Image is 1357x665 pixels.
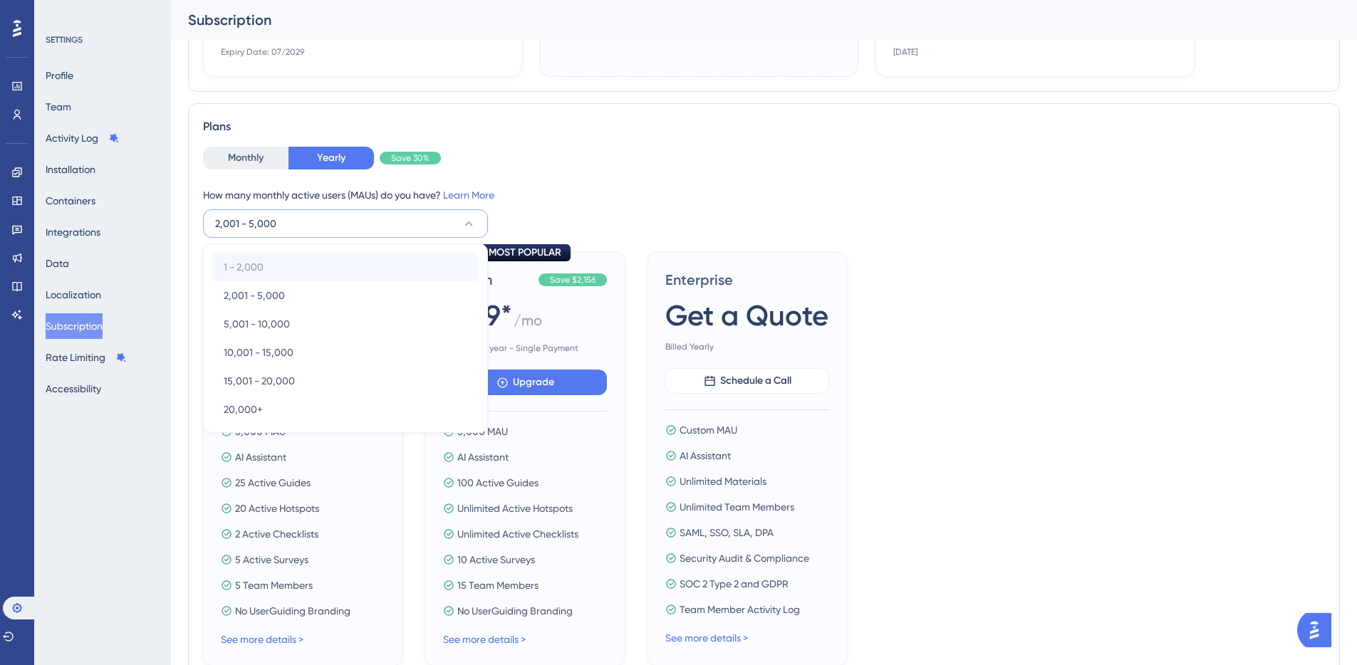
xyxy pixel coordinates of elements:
iframe: UserGuiding AI Assistant Launcher [1297,609,1340,651]
span: Save 30% [391,152,430,164]
span: 20 Active Hotspots [235,500,319,517]
button: Monthly [203,147,288,169]
span: / mo [514,310,542,337]
button: Activity Log [46,125,120,151]
button: Containers [46,188,95,214]
span: 2,001 - 5,000 [215,215,276,232]
button: Installation [46,157,95,182]
div: Expiry Date: 07/2029 [221,46,304,58]
button: Schedule a Call [665,368,829,394]
span: 20,000+ [224,401,263,418]
span: 10,001 - 15,000 [224,344,293,361]
button: 1 - 2,000 [212,253,479,281]
span: Schedule a Call [720,372,791,389]
span: Unlimited Team Members [680,498,794,515]
span: Billed Yearly [665,341,829,352]
button: Yearly [288,147,374,169]
span: Security Audit & Compliance [680,550,809,567]
button: 2,001 - 5,000 [212,281,479,310]
button: Rate Limiting [46,345,127,370]
button: 5,001 - 10,000 [212,310,479,338]
span: No UserGuiding Branding [457,602,573,619]
span: Unlimited Active Hotspots [457,500,573,517]
span: SOC 2 Type 2 and GDPR [680,575,789,592]
div: [DATE] [893,46,917,58]
a: Learn More [443,189,494,201]
button: 2,001 - 5,000 [203,209,488,238]
div: SETTINGS [46,34,161,46]
div: Subscription [188,10,1304,30]
span: 10 Active Surveys [457,551,535,568]
button: Profile [46,63,73,88]
button: Subscription [46,313,103,339]
span: One year - Single Payment [443,342,607,354]
span: 5,001 - 10,000 [224,315,290,332]
span: AI Assistant [680,447,731,464]
span: Unlimited Active Checklists [457,525,578,543]
span: No UserGuiding Branding [235,602,350,619]
span: 15,001 - 20,000 [224,372,295,389]
span: 2,001 - 5,000 [224,287,285,304]
span: Team Member Activity Log [680,601,800,618]
div: How many monthly active users (MAUs) do you have? [203,187,1325,204]
span: Enterprise [665,270,829,290]
button: Upgrade [443,370,607,395]
a: See more details > [443,634,526,645]
span: Growth [443,270,533,290]
button: Accessibility [46,376,101,402]
button: Data [46,251,69,276]
span: Save $2,156 [550,274,596,286]
span: 1 - 2,000 [224,258,264,276]
span: Custom MAU [680,421,737,439]
div: Plans [203,118,1325,135]
span: 5 Active Surveys [235,551,308,568]
button: Integrations [46,219,100,245]
button: Team [46,94,71,120]
div: MOST POPULAR [479,244,571,261]
span: 5 Team Members [235,577,313,594]
a: See more details > [665,632,748,644]
span: AI Assistant [457,449,509,466]
span: Unlimited Materials [680,473,766,490]
a: See more details > [221,634,303,645]
span: Get a Quote [665,295,828,335]
span: SAML, SSO, SLA, DPA [680,524,774,541]
span: Upgrade [513,374,554,391]
span: 100 Active Guides [457,474,539,491]
span: 2 Active Checklists [235,525,318,543]
span: 15 Team Members [457,577,539,594]
button: 15,001 - 20,000 [212,367,479,395]
span: 25 Active Guides [235,474,311,491]
button: 20,000+ [212,395,479,424]
button: Localization [46,282,101,308]
span: AI Assistant [235,449,286,466]
button: 10,001 - 15,000 [212,338,479,367]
